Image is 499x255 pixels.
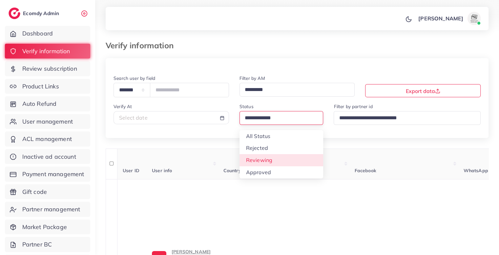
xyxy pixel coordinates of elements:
label: Filter by AM [239,75,265,81]
a: Dashboard [5,26,90,41]
span: Inactive ad account [22,152,76,161]
span: Facebook [355,168,376,174]
span: WhatsApp [464,168,488,174]
span: ACL management [22,135,72,143]
a: ACL management [5,131,90,147]
li: Approved [239,166,323,178]
a: Payment management [5,167,90,182]
span: Partner BC [22,240,52,249]
a: User management [5,114,90,129]
img: logo [9,8,20,19]
span: Review subscription [22,64,77,73]
input: Search for option [337,113,472,123]
label: Status [239,103,254,110]
span: Export data [406,88,440,94]
label: Filter by partner id [334,103,372,110]
div: Search for option [334,111,481,125]
input: Search for option [242,85,346,95]
span: User info [152,168,172,174]
a: Market Package [5,220,90,235]
span: Partner management [22,205,80,214]
div: Search for option [239,111,323,125]
a: [PERSON_NAME]avatar [415,12,483,25]
label: Verify At [114,103,132,110]
a: logoEcomdy Admin [9,8,61,19]
span: User ID [123,168,139,174]
h2: Ecomdy Admin [23,10,61,16]
li: All Status [239,130,323,142]
a: Partner management [5,202,90,217]
span: Product Links [22,82,59,91]
span: Select date [119,114,148,121]
li: Rejected [239,142,323,154]
span: Market Package [22,223,67,231]
a: Review subscription [5,61,90,76]
img: avatar [468,12,481,25]
p: [PERSON_NAME] [418,14,463,22]
a: Product Links [5,79,90,94]
a: Auto Refund [5,96,90,111]
span: Verify information [22,47,70,56]
input: Search for option [242,113,315,123]
span: User management [22,117,73,126]
h3: Verify information [106,41,179,50]
span: Dashboard [22,29,53,38]
div: Search for option [239,83,355,96]
label: Search user by field [114,75,155,81]
span: Auto Refund [22,100,57,108]
a: Verify information [5,44,90,59]
a: Gift code [5,184,90,199]
a: Inactive ad account [5,149,90,164]
li: Reviewing [239,154,323,166]
a: Partner BC [5,237,90,252]
button: Export data [365,84,481,97]
span: Gift code [22,188,47,196]
span: Payment management [22,170,84,178]
span: Country [223,168,241,174]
